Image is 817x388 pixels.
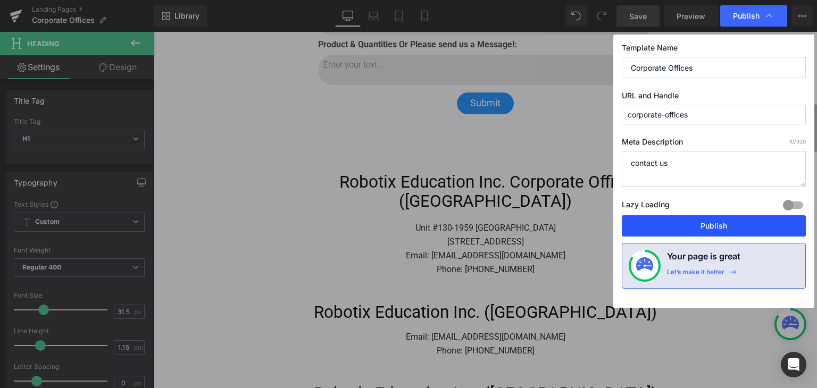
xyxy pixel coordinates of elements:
p: Product & Quantities Or Please send us a Message!: [164,8,499,18]
label: Template Name [622,43,806,57]
h1: Robotix Education Inc. ([GEOGRAPHIC_DATA]) [154,271,510,290]
p: Email: [EMAIL_ADDRESS][DOMAIN_NAME] [154,217,510,231]
p: [STREET_ADDRESS] [154,203,510,217]
h1: Robotix Education Inc. Corporate Office ([GEOGRAPHIC_DATA]) [154,141,510,179]
button: Publish [622,215,806,237]
p: Unit #130-1959 [GEOGRAPHIC_DATA] [154,189,510,203]
span: Publish [733,11,760,21]
p: Phone: [PHONE_NUMBER] [154,231,510,244]
div: Open Intercom Messenger [781,352,806,377]
label: Meta Description [622,137,806,151]
label: URL and Handle [622,91,806,105]
button: Submit [303,61,360,82]
h4: Your page is great [667,250,740,268]
label: Lazy Loading [622,198,670,215]
span: /320 [789,138,806,145]
textarea: contact us [622,151,806,187]
span: 10 [789,138,794,145]
div: Let’s make it better [667,268,724,282]
img: onboarding-status.svg [636,257,653,274]
h1: Robotix Education Inc. ([GEOGRAPHIC_DATA]) [154,352,510,372]
span: Email: [EMAIL_ADDRESS][DOMAIN_NAME] [252,300,412,310]
p: Phone: [PHONE_NUMBER] [154,312,510,326]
